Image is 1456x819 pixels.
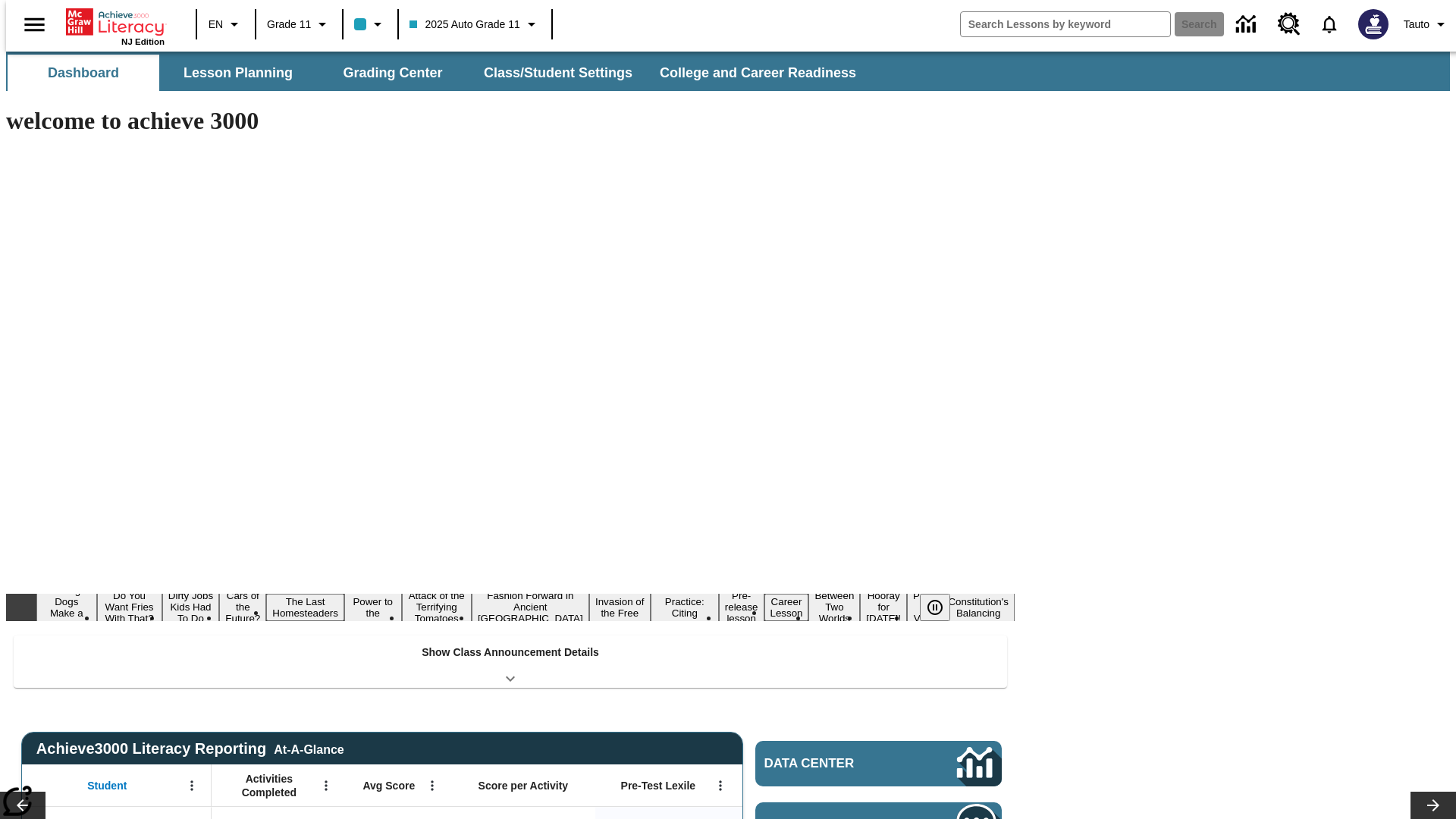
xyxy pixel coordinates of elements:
button: Select a new avatar [1349,5,1398,44]
button: Slide 8 Fashion Forward in Ancient Rome [472,588,589,626]
button: Class/Student Settings [472,55,645,91]
a: Notifications [1310,5,1349,44]
span: Score per Activity [479,779,569,792]
button: Slide 1 Diving Dogs Make a Splash [36,582,97,632]
span: Data Center [764,756,906,771]
div: Home [66,5,165,46]
button: Slide 3 Dirty Jobs Kids Had To Do [162,588,220,626]
button: Slide 14 Hooray for Constitution Day! [860,588,907,626]
div: SubNavbar [6,55,870,91]
button: Slide 13 Between Two Worlds [808,588,860,626]
button: Pause [920,594,950,621]
button: Open side menu [12,2,57,47]
span: NJ Edition [121,37,165,46]
button: Profile/Settings [1398,11,1456,38]
input: search field [961,12,1170,36]
button: Slide 12 Career Lesson [764,594,809,621]
button: Slide 9 The Invasion of the Free CD [589,582,651,632]
button: Class: 2025 Auto Grade 11, Select your class [403,11,546,38]
button: Lesson carousel, Next [1410,792,1456,819]
button: Slide 6 Solar Power to the People [344,582,402,632]
button: Class color is light blue. Change class color [348,11,393,38]
span: 2025 Auto Grade 11 [409,17,519,33]
button: Dashboard [8,55,159,91]
button: Lesson Planning [162,55,314,91]
span: Activities Completed [219,772,319,799]
button: Open Menu [315,774,337,797]
img: Avatar [1358,9,1389,39]
span: EN [209,17,223,33]
div: Show Class Announcement Details [14,635,1007,688]
span: Grade 11 [267,17,311,33]
button: Slide 2 Do You Want Fries With That? [97,588,162,626]
button: Slide 10 Mixed Practice: Citing Evidence [651,582,719,632]
p: Show Class Announcement Details [422,645,599,661]
span: Pre-Test Lexile [621,779,696,792]
button: College and Career Readiness [648,55,868,91]
div: Pause [920,594,965,621]
button: Grade: Grade 11, Select a grade [261,11,337,38]
button: Open Menu [421,774,444,797]
div: SubNavbar [6,52,1450,91]
button: Slide 5 The Last Homesteaders [266,594,344,621]
button: Slide 11 Pre-release lesson [719,588,764,626]
span: Achieve3000 Literacy Reporting [36,740,344,758]
h1: welcome to achieve 3000 [6,107,1015,135]
button: Slide 15 Point of View [907,588,942,626]
span: Tauto [1404,17,1429,33]
span: Avg Score [362,779,415,792]
a: Resource Center, Will open in new tab [1269,4,1310,45]
button: Slide 7 Attack of the Terrifying Tomatoes [402,588,472,626]
span: Student [87,779,127,792]
button: Open Menu [180,774,203,797]
button: Language: EN, Select a language [202,11,250,38]
button: Slide 4 Cars of the Future? [219,588,266,626]
button: Grading Center [317,55,469,91]
a: Home [66,7,165,37]
button: Open Menu [709,774,732,797]
a: Data Center [755,741,1002,786]
div: At-A-Glance [274,740,344,757]
a: Data Center [1227,4,1269,45]
button: Slide 16 The Constitution's Balancing Act [942,582,1015,632]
